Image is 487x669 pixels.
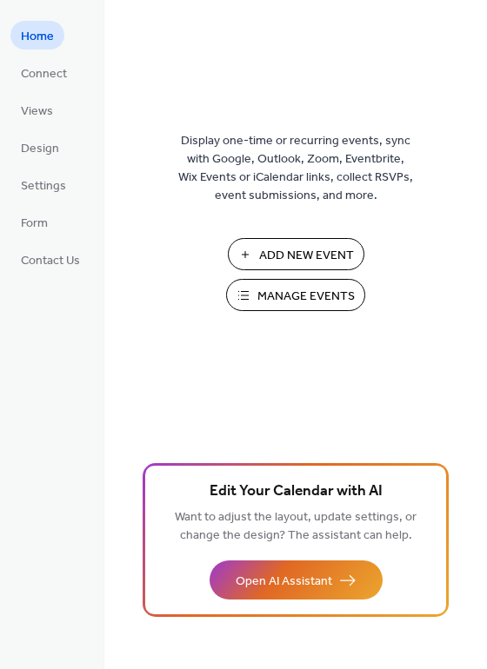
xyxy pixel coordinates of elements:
span: Connect [21,65,67,83]
span: Settings [21,177,66,195]
span: Contact Us [21,252,80,270]
button: Open AI Assistant [210,560,383,599]
span: Add New Event [259,247,354,265]
a: Views [10,96,63,124]
span: Home [21,28,54,46]
a: Settings [10,170,77,199]
span: Edit Your Calendar with AI [210,480,383,504]
span: Manage Events [257,288,355,306]
a: Home [10,21,64,50]
span: Open AI Assistant [236,573,332,591]
span: Views [21,103,53,121]
a: Contact Us [10,245,90,274]
a: Form [10,208,58,236]
span: Form [21,215,48,233]
span: Design [21,140,59,158]
a: Connect [10,58,77,87]
button: Manage Events [226,279,365,311]
button: Add New Event [228,238,364,270]
span: Display one-time or recurring events, sync with Google, Outlook, Zoom, Eventbrite, Wix Events or ... [178,132,413,205]
span: Want to adjust the layout, update settings, or change the design? The assistant can help. [175,506,417,547]
a: Design [10,133,70,162]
